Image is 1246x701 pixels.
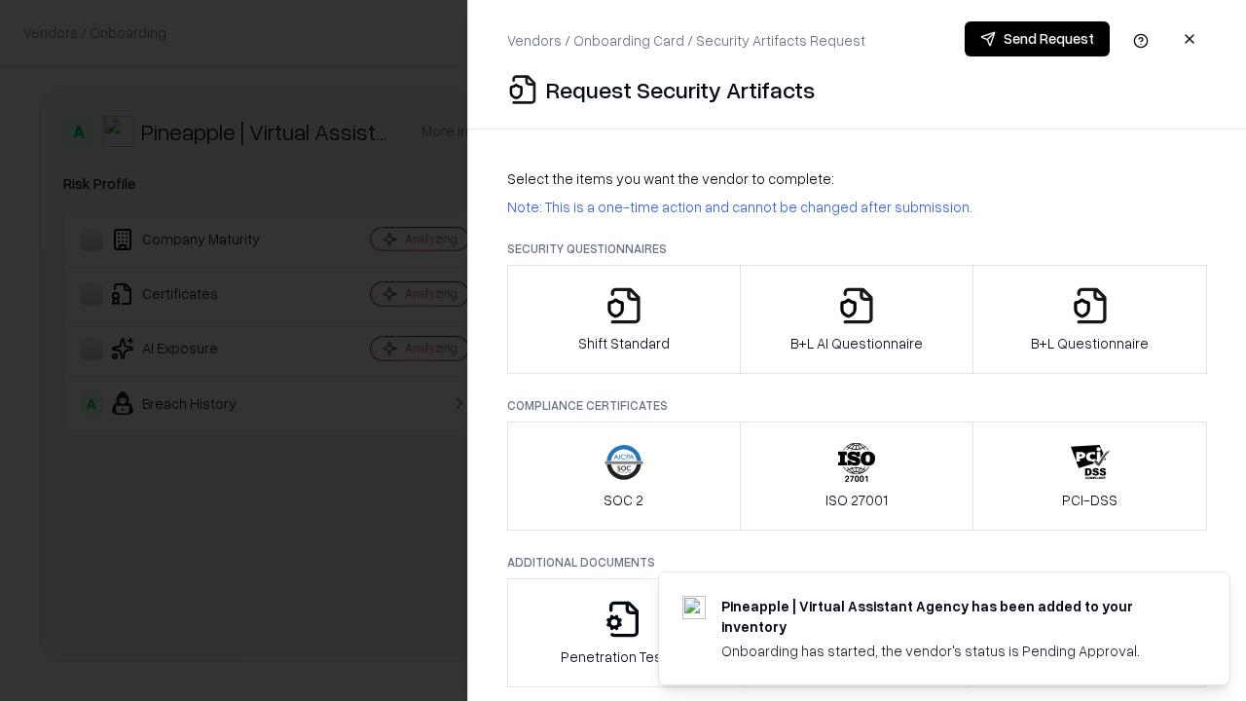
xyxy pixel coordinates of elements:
[507,265,741,374] button: Shift Standard
[507,397,1207,414] p: Compliance Certificates
[825,490,888,510] p: ISO 27001
[790,333,923,353] p: B+L AI Questionnaire
[721,641,1183,661] div: Onboarding has started, the vendor's status is Pending Approval.
[1062,490,1118,510] p: PCI-DSS
[507,240,1207,257] p: Security Questionnaires
[507,554,1207,571] p: Additional Documents
[578,333,670,353] p: Shift Standard
[507,422,741,531] button: SOC 2
[546,74,815,105] p: Request Security Artifacts
[965,21,1110,56] button: Send Request
[740,422,974,531] button: ISO 27001
[972,422,1207,531] button: PCI-DSS
[604,490,643,510] p: SOC 2
[972,265,1207,374] button: B+L Questionnaire
[507,197,1207,217] p: Note: This is a one-time action and cannot be changed after submission.
[682,596,706,619] img: trypineapple.com
[507,168,1207,189] p: Select the items you want the vendor to complete:
[507,30,865,51] p: Vendors / Onboarding Card / Security Artifacts Request
[1031,333,1149,353] p: B+L Questionnaire
[721,596,1183,637] div: Pineapple | Virtual Assistant Agency has been added to your inventory
[561,646,686,667] p: Penetration Testing
[507,578,741,687] button: Penetration Testing
[740,265,974,374] button: B+L AI Questionnaire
